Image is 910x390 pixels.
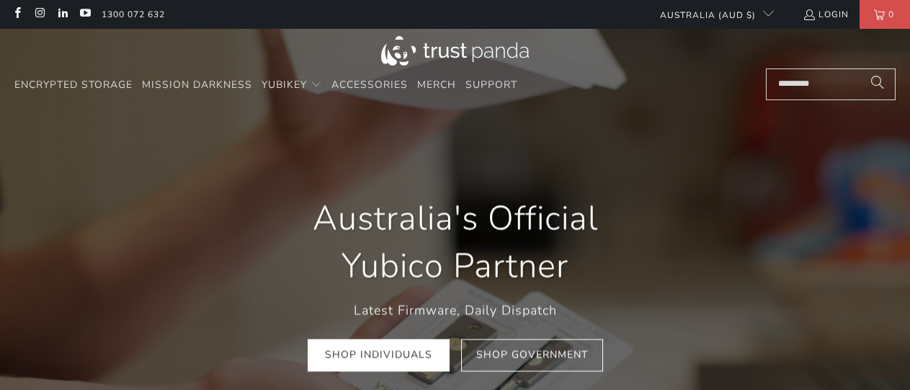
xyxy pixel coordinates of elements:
a: Merch [417,68,456,102]
a: Trust Panda Australia on LinkedIn [56,9,68,20]
a: Trust Panda Australia on YouTube [79,9,91,20]
a: Login [803,6,849,22]
iframe: Close message [763,298,792,327]
span: Support [465,78,517,92]
span: Mission Darkness [142,78,252,92]
button: Search [860,68,896,100]
span: Accessories [331,78,408,92]
a: Trust Panda Australia on Facebook [11,9,23,20]
a: Mission Darkness [142,68,252,102]
a: Encrypted Storage [14,68,133,102]
a: Shop Individuals [308,340,450,372]
a: 1300 072 632 [102,6,165,22]
p: Latest Firmware, Daily Dispatch [269,301,641,322]
span: Encrypted Storage [14,78,133,92]
nav: Translation missing: en.navigation.header.main_nav [14,68,517,102]
a: Shop Government [461,340,603,372]
span: YubiKey [262,78,307,92]
iframe: Button to launch messaging window [852,332,898,378]
input: Search... [766,68,896,100]
span: Merch [417,78,456,92]
h1: Australia's Official Yubico Partner [269,195,641,290]
a: Trust Panda Australia on Instagram [33,9,45,20]
a: Accessories [331,68,408,102]
a: Support [465,68,517,102]
summary: YubiKey [262,68,322,102]
img: Trust Panda Australia [381,36,529,66]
